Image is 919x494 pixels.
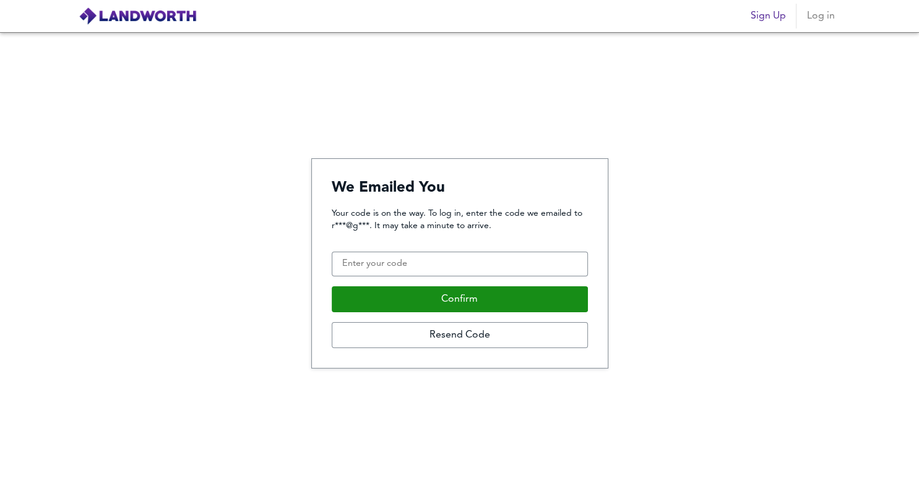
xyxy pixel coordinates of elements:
[79,7,197,25] img: logo
[332,207,588,232] p: Your code is on the way. To log in, enter the code we emailed to r***@g***. It may take a minute ...
[806,7,836,25] span: Log in
[332,252,588,276] input: Enter your code
[751,7,786,25] span: Sign Up
[332,286,588,312] button: Confirm
[332,179,588,197] h4: We Emailed You
[746,4,791,28] button: Sign Up
[801,4,841,28] button: Log in
[332,322,588,348] button: Resend Code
